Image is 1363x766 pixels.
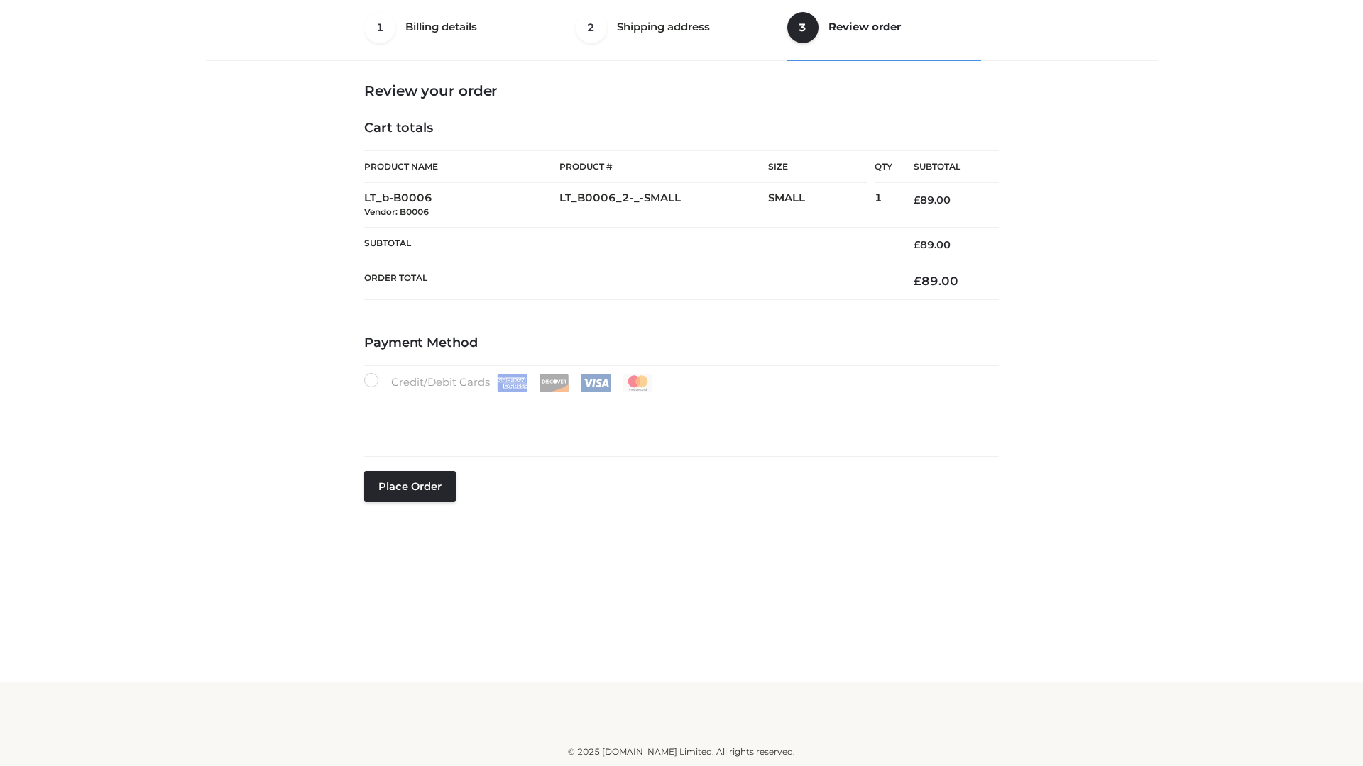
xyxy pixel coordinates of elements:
img: Amex [497,374,527,392]
td: LT_b-B0006 [364,183,559,228]
button: Place order [364,471,456,502]
bdi: 89.00 [914,238,951,251]
img: Mastercard [623,374,653,392]
h4: Cart totals [364,121,999,136]
span: £ [914,274,921,288]
span: £ [914,194,920,206]
th: Product Name [364,150,559,183]
img: Visa [581,374,611,392]
th: Order Total [364,262,892,300]
th: Size [768,151,867,183]
th: Product # [559,150,768,183]
h3: Review your order [364,82,999,99]
bdi: 89.00 [914,194,951,206]
label: Credit/Debit Cards [364,373,655,392]
h4: Payment Method [364,335,999,351]
th: Qty [875,150,892,183]
img: Discover [539,374,569,392]
th: Subtotal [364,227,892,262]
iframe: Secure payment input frame [361,389,996,441]
small: Vendor: B0006 [364,206,429,217]
span: £ [914,238,920,251]
th: Subtotal [892,151,999,183]
div: © 2025 [DOMAIN_NAME] Limited. All rights reserved. [211,745,1152,759]
td: 1 [875,183,892,228]
bdi: 89.00 [914,274,958,288]
td: SMALL [768,183,875,228]
td: LT_B0006_2-_-SMALL [559,183,768,228]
